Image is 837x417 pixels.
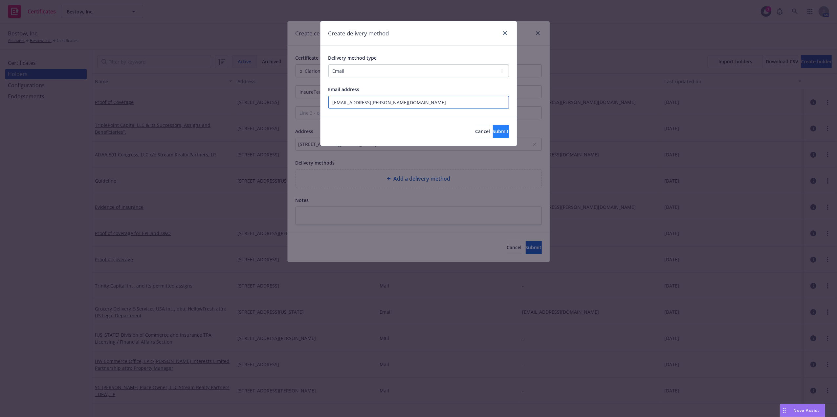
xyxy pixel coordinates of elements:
[501,29,509,37] a: close
[328,29,389,38] h1: Create delivery method
[328,96,509,109] input: Email address
[493,128,509,134] span: Submit
[780,404,825,417] button: Nova Assist
[780,404,788,417] div: Drag to move
[328,86,360,92] span: Email address
[475,125,490,138] button: Cancel
[794,407,820,413] span: Nova Assist
[328,55,377,61] span: Delivery method type
[493,125,509,138] button: Submit
[475,128,490,134] span: Cancel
